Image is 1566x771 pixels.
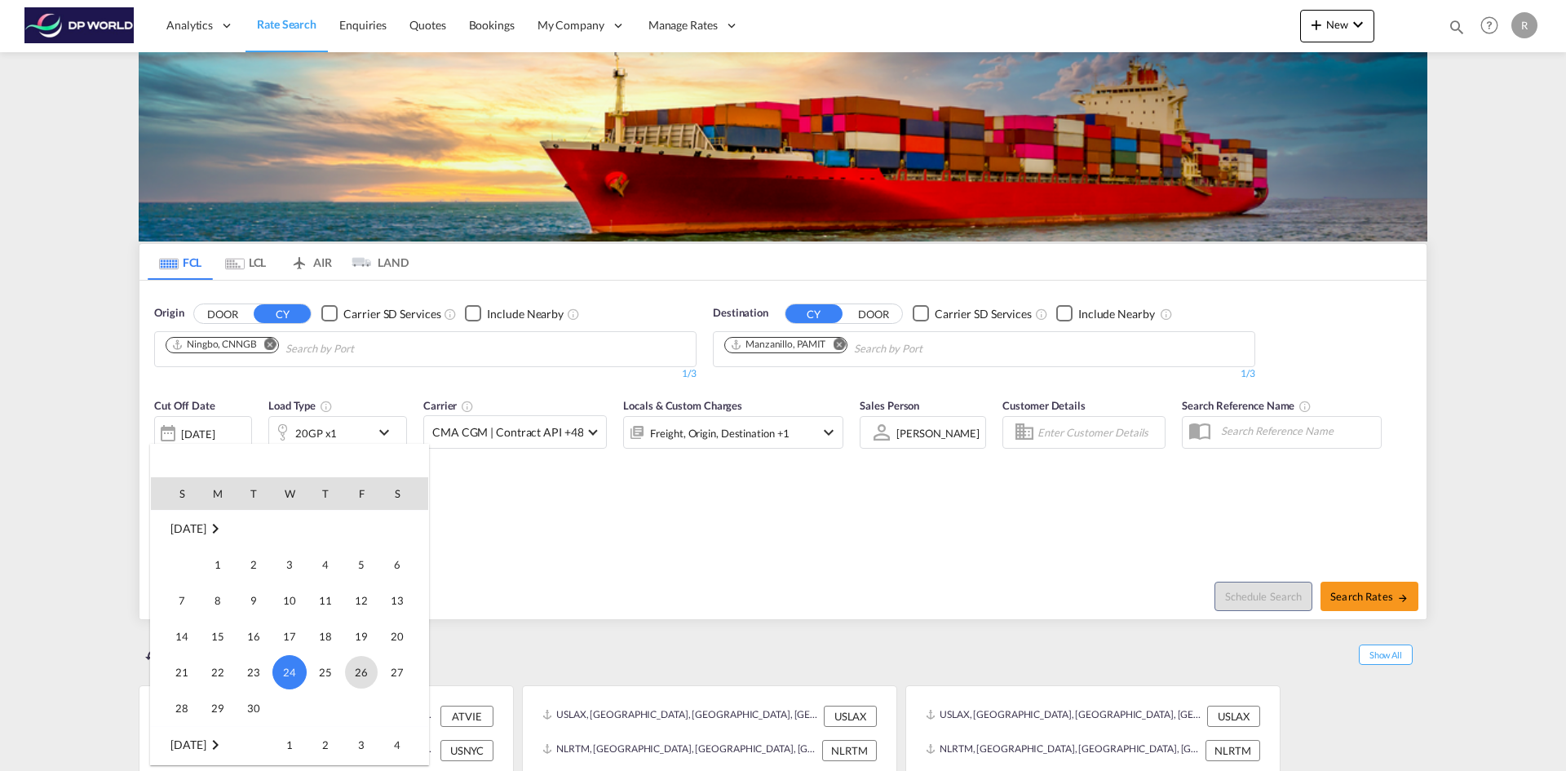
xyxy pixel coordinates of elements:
span: 6 [381,548,414,581]
span: 28 [166,692,198,724]
td: Tuesday September 2 2025 [236,547,272,583]
span: 29 [201,692,234,724]
md-calendar: Calendar [151,477,428,764]
tr: Week undefined [151,510,428,547]
tr: Week 2 [151,583,428,618]
td: Sunday September 14 2025 [151,618,200,654]
span: 2 [237,548,270,581]
td: Friday October 3 2025 [343,726,379,763]
span: 2 [309,729,342,761]
span: 15 [201,620,234,653]
td: Wednesday September 17 2025 [272,618,307,654]
td: Wednesday September 3 2025 [272,547,307,583]
td: Thursday October 2 2025 [307,726,343,763]
td: Sunday September 21 2025 [151,654,200,690]
span: 26 [345,656,378,689]
tr: Week 1 [151,547,428,583]
td: Tuesday September 16 2025 [236,618,272,654]
span: 5 [345,548,378,581]
span: 17 [273,620,306,653]
td: Saturday September 20 2025 [379,618,428,654]
span: 12 [345,584,378,617]
span: 11 [309,584,342,617]
td: Monday September 15 2025 [200,618,236,654]
th: M [200,477,236,510]
span: 4 [381,729,414,761]
td: October 2025 [151,726,272,763]
span: 25 [309,656,342,689]
td: Tuesday September 9 2025 [236,583,272,618]
span: 21 [166,656,198,689]
td: Friday September 12 2025 [343,583,379,618]
span: 1 [273,729,306,761]
span: 8 [201,584,234,617]
span: 18 [309,620,342,653]
span: 27 [381,656,414,689]
span: 4 [309,548,342,581]
td: Wednesday October 1 2025 [272,726,307,763]
span: 22 [201,656,234,689]
th: F [343,477,379,510]
td: Monday September 1 2025 [200,547,236,583]
span: 30 [237,692,270,724]
span: 20 [381,620,414,653]
td: Monday September 29 2025 [200,690,236,727]
td: Sunday September 28 2025 [151,690,200,727]
tr: Week 3 [151,618,428,654]
span: 13 [381,584,414,617]
span: [DATE] [170,521,206,535]
td: Friday September 19 2025 [343,618,379,654]
tr: Week 5 [151,690,428,727]
span: 24 [272,655,307,689]
td: Thursday September 11 2025 [307,583,343,618]
td: Thursday September 4 2025 [307,547,343,583]
span: 14 [166,620,198,653]
td: Monday September 8 2025 [200,583,236,618]
th: T [236,477,272,510]
td: Friday September 5 2025 [343,547,379,583]
td: Friday September 26 2025 [343,654,379,690]
span: 9 [237,584,270,617]
span: 3 [273,548,306,581]
td: Monday September 22 2025 [200,654,236,690]
td: September 2025 [151,510,428,547]
td: Thursday September 18 2025 [307,618,343,654]
span: 16 [237,620,270,653]
td: Wednesday September 24 2025 [272,654,307,690]
span: 3 [345,729,378,761]
th: S [151,477,200,510]
tr: Week 1 [151,726,428,763]
span: [DATE] [170,738,206,751]
th: T [307,477,343,510]
td: Tuesday September 23 2025 [236,654,272,690]
td: Sunday September 7 2025 [151,583,200,618]
td: Saturday October 4 2025 [379,726,428,763]
td: Saturday September 27 2025 [379,654,428,690]
td: Saturday September 6 2025 [379,547,428,583]
span: 23 [237,656,270,689]
td: Tuesday September 30 2025 [236,690,272,727]
span: 19 [345,620,378,653]
td: Wednesday September 10 2025 [272,583,307,618]
tr: Week 4 [151,654,428,690]
span: 1 [201,548,234,581]
th: W [272,477,307,510]
td: Saturday September 13 2025 [379,583,428,618]
span: 7 [166,584,198,617]
span: 10 [273,584,306,617]
td: Thursday September 25 2025 [307,654,343,690]
th: S [379,477,428,510]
